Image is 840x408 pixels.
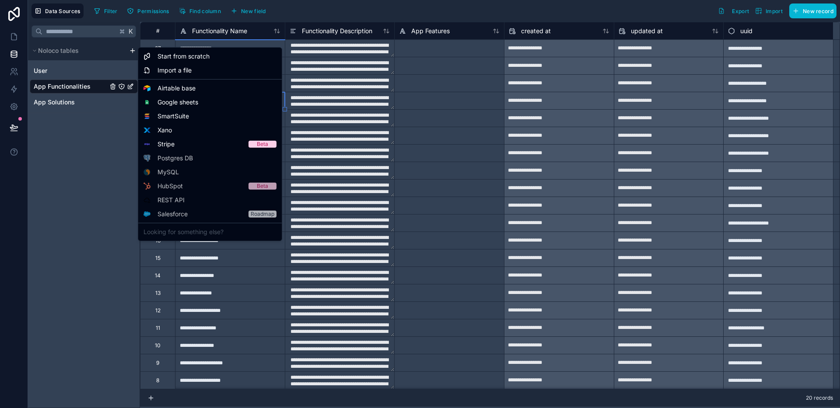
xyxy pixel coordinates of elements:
img: Stripe logo [143,141,150,148]
div: Looking for something else? [140,225,280,239]
span: Xano [157,126,172,135]
img: Xano logo [143,127,150,134]
div: Beta [257,183,268,190]
span: Stripe [157,140,175,149]
img: HubSpot logo [143,183,150,190]
img: Salesforce [143,211,150,216]
span: Import a file [157,66,192,75]
img: MySQL logo [143,169,150,176]
img: API icon [143,197,150,204]
span: Salesforce [157,210,188,218]
span: Google sheets [157,98,198,107]
div: Beta [257,141,268,148]
span: MySQL [157,168,179,176]
span: SmartSuite [157,112,189,121]
span: HubSpot [157,182,183,190]
img: SmartSuite [143,113,150,120]
span: Postgres DB [157,154,193,163]
img: Google sheets logo [143,100,150,105]
span: Start from scratch [157,52,210,61]
span: REST API [157,196,185,204]
span: Airtable base [157,84,196,93]
div: Roadmap [251,211,274,218]
img: Postgres logo [143,155,150,162]
img: Airtable logo [143,85,150,92]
